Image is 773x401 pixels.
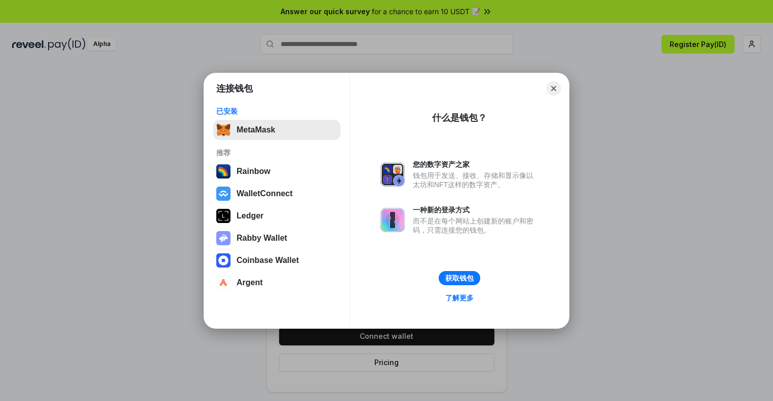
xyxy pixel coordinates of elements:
div: Coinbase Wallet [237,256,299,265]
img: svg+xml,%3Csvg%20width%3D%2228%22%20height%3D%2228%22%20viewBox%3D%220%200%2028%2028%22%20fill%3D... [216,276,230,290]
img: svg+xml,%3Csvg%20fill%3D%22none%22%20height%3D%2233%22%20viewBox%3D%220%200%2035%2033%22%20width%... [216,123,230,137]
button: Close [547,81,561,96]
div: Rabby Wallet [237,234,287,243]
button: WalletConnect [213,184,340,204]
div: 获取钱包 [445,274,474,283]
button: Ledger [213,206,340,226]
div: 而不是在每个网站上创建新的账户和密码，只需连接您的钱包。 [413,216,538,235]
div: Rainbow [237,167,270,176]
img: svg+xml,%3Csvg%20width%3D%2228%22%20height%3D%2228%22%20viewBox%3D%220%200%2028%2028%22%20fill%3D... [216,253,230,268]
div: 钱包用于发送、接收、存储和显示像以太坊和NFT这样的数字资产。 [413,171,538,189]
div: 已安装 [216,107,337,116]
div: Argent [237,278,263,287]
img: svg+xml,%3Csvg%20xmlns%3D%22http%3A%2F%2Fwww.w3.org%2F2000%2Fsvg%22%20width%3D%2228%22%20height%3... [216,209,230,223]
img: svg+xml,%3Csvg%20width%3D%2228%22%20height%3D%2228%22%20viewBox%3D%220%200%2028%2028%22%20fill%3D... [216,187,230,201]
img: svg+xml,%3Csvg%20xmlns%3D%22http%3A%2F%2Fwww.w3.org%2F2000%2Fsvg%22%20fill%3D%22none%22%20viewBox... [380,208,405,232]
button: Coinbase Wallet [213,250,340,271]
img: svg+xml,%3Csvg%20xmlns%3D%22http%3A%2F%2Fwww.w3.org%2F2000%2Fsvg%22%20fill%3D%22none%22%20viewBox... [380,162,405,187]
button: Argent [213,273,340,293]
div: MetaMask [237,125,275,135]
button: MetaMask [213,120,340,140]
h1: 连接钱包 [216,82,253,95]
div: 什么是钱包？ [432,112,487,124]
div: 了解更多 [445,293,474,302]
div: 您的数字资产之家 [413,160,538,169]
div: 一种新的登录方式 [413,205,538,214]
div: Ledger [237,211,263,220]
div: WalletConnect [237,189,293,198]
button: 获取钱包 [439,271,480,285]
a: 了解更多 [439,291,480,304]
img: svg+xml,%3Csvg%20width%3D%22120%22%20height%3D%22120%22%20viewBox%3D%220%200%20120%20120%22%20fil... [216,164,230,179]
div: 推荐 [216,148,337,157]
img: svg+xml,%3Csvg%20xmlns%3D%22http%3A%2F%2Fwww.w3.org%2F2000%2Fsvg%22%20fill%3D%22none%22%20viewBox... [216,231,230,245]
button: Rainbow [213,161,340,182]
button: Rabby Wallet [213,228,340,248]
